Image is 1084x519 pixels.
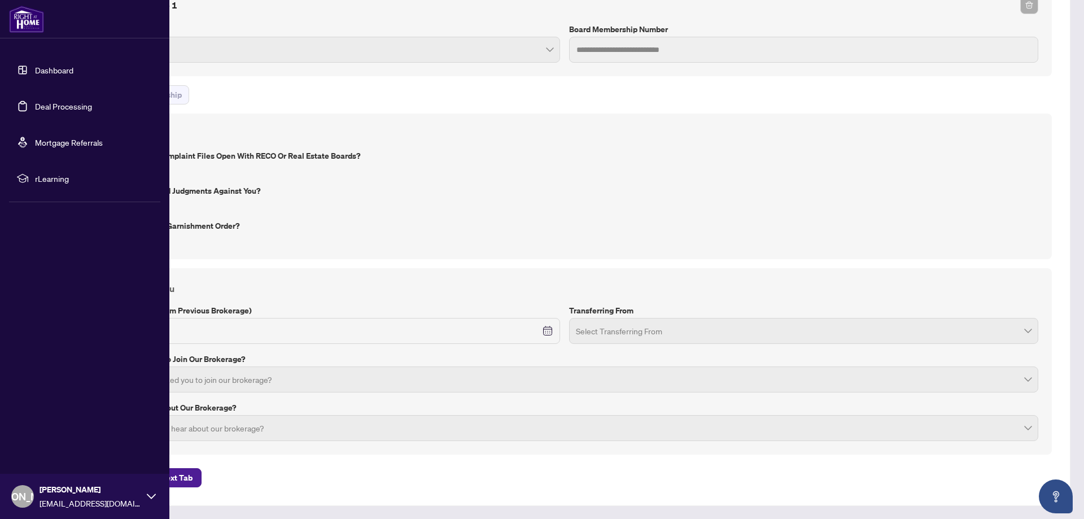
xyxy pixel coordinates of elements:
span: Next Tab [160,469,193,487]
img: logo [9,6,44,33]
button: Next Tab [151,468,202,487]
label: What attracted you to join our brokerage? [91,353,1038,365]
a: Deal Processing [35,101,92,111]
label: Transferring From [569,304,1038,317]
h4: Declarations [91,127,1038,141]
span: rLearning [35,172,152,185]
span: [PERSON_NAME] [40,483,141,496]
label: Are there any unpaid judgments against you? [91,185,1038,197]
label: Resignation Date (from previous brokerage) [91,304,560,317]
label: Have you had any complaint files open with RECO or Real Estate Boards? [91,150,1038,162]
span: [EMAIL_ADDRESS][DOMAIN_NAME] [40,497,141,509]
h4: Getting to Know You [91,282,1038,295]
label: Board Membership Number [569,23,1038,36]
label: Are you subject to a Garnishment Order? [91,220,1038,232]
a: Dashboard [35,65,73,75]
label: Board Membership(s) [91,23,560,36]
button: Open asap [1039,479,1073,513]
label: How did you hear about our brokerage? [91,402,1038,414]
a: Mortgage Referrals [35,137,103,147]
